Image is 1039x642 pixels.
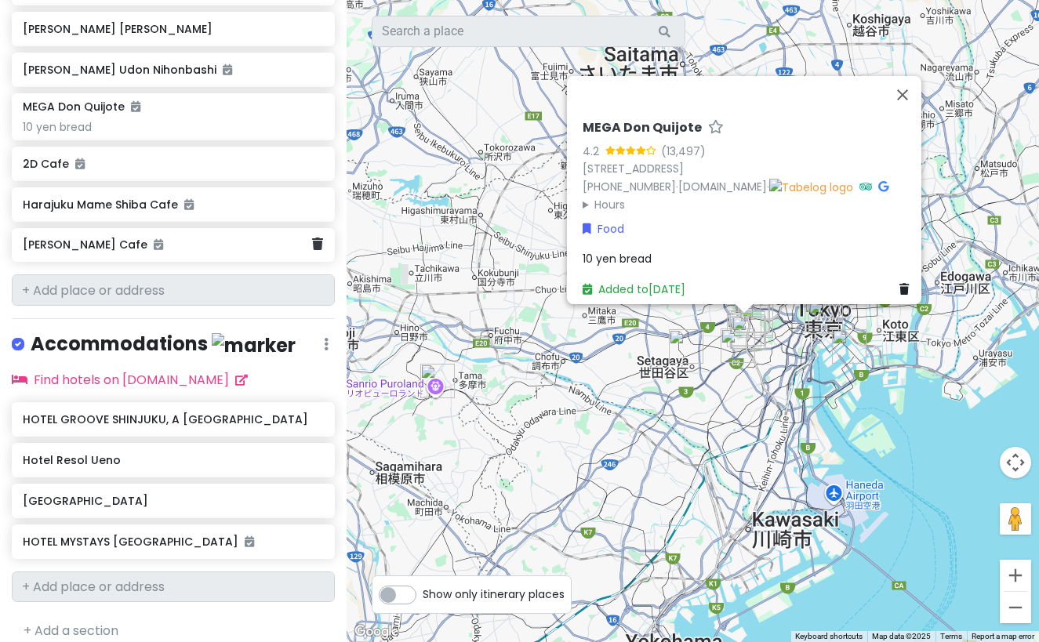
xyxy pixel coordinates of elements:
[351,622,402,642] img: Google
[795,631,863,642] button: Keyboard shortcuts
[75,158,85,169] i: Added to itinerary
[583,219,624,237] a: Food
[678,179,767,194] a: [DOMAIN_NAME]
[583,251,652,267] span: 10 yen bread
[212,333,296,357] img: marker
[940,632,962,640] a: Terms (opens in new tab)
[884,76,921,114] button: Close
[12,571,335,603] input: + Add place or address
[23,412,323,426] h6: HOTEL GROOVE SHINJUKU, A [GEOGRAPHIC_DATA]
[24,622,118,640] a: + Add a section
[420,364,455,398] div: Sanrio Puroland
[583,281,685,296] a: Added to[DATE]
[23,100,140,114] h6: MEGA Don Quijote
[1000,447,1031,478] button: Map camera controls
[583,120,702,136] h6: MEGA Don Quijote
[23,120,323,134] div: 10 yen bread
[31,332,296,357] h4: Accommodations
[351,622,402,642] a: Open this area in Google Maps (opens a new window)
[223,64,232,75] i: Added to itinerary
[12,371,248,389] a: Find hotels on [DOMAIN_NAME]
[583,120,915,214] div: · ·
[372,16,685,47] input: Search a place
[805,298,839,332] div: ART AQUARIUM MUSEUM
[131,101,140,112] i: Added to itinerary
[23,238,312,252] h6: [PERSON_NAME] Cafe
[23,63,323,77] h6: [PERSON_NAME] Udon Nihonbashi
[12,274,335,306] input: + Add place or address
[708,120,724,136] a: Star place
[859,181,872,192] i: Tripadvisor
[583,196,915,213] summary: Hours
[661,142,706,159] div: (13,497)
[583,142,605,159] div: 4.2
[23,157,323,171] h6: 2D Cafe
[423,586,565,603] span: Show only itinerary places
[1000,503,1031,535] button: Drag Pegman onto the map to open Street View
[23,494,323,508] h6: [GEOGRAPHIC_DATA]
[1000,560,1031,591] button: Zoom in
[769,179,853,196] img: Tabelog
[23,22,323,36] h6: [PERSON_NAME] [PERSON_NAME]
[721,328,755,363] div: STARBUCKS RESERVE® ROASTERY TOKYO
[184,199,194,210] i: Added to itinerary
[731,311,765,346] div: Miyashita Park
[1000,592,1031,623] button: Zoom out
[154,239,163,250] i: Added to itinerary
[583,161,684,176] a: [STREET_ADDRESS]
[727,313,761,347] div: MEGA Don Quijote
[23,453,323,467] h6: Hotel Resol Ueno
[726,277,761,311] div: Udon Shin
[808,299,843,334] div: Godaime Hanayama Udon Ginza
[245,536,254,547] i: Added to itinerary
[972,632,1034,640] a: Report a map error
[832,329,866,364] div: teamLab Planets TOKYO
[899,280,915,297] a: Delete place
[312,234,323,255] a: Delete place
[732,316,766,350] div: Shibuya Sky
[23,198,323,212] h6: Harajuku Mame Shiba Cafe
[878,181,888,192] i: Google Maps
[730,314,765,349] div: Shibuya Scramble Crossing
[669,329,703,364] div: Gotokuji Temple
[23,535,323,549] h6: HOTEL MYSTAYS [GEOGRAPHIC_DATA]
[583,179,676,194] a: [PHONE_NUMBER]
[872,632,931,640] span: Map data ©2025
